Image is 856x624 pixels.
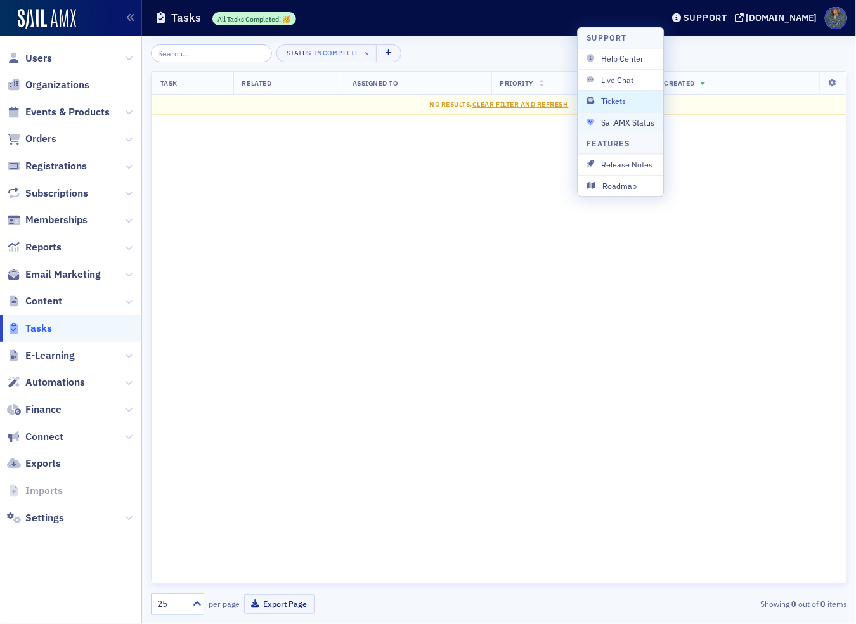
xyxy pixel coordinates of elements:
h4: Features [587,138,630,149]
span: Task [160,79,178,88]
span: Assigned To [353,79,398,88]
span: Email Marketing [25,268,101,282]
a: Memberships [7,213,88,227]
span: Clear Filter and Refresh [472,100,569,108]
span: Settings [25,511,64,525]
strong: 0 [819,598,827,609]
a: Events & Products [7,105,110,119]
a: Users [7,51,52,65]
a: Finance [7,403,62,417]
h4: Support [587,32,627,43]
div: Status [286,49,313,57]
a: Settings [7,511,64,525]
div: 25 [157,597,185,611]
span: Finance [25,403,62,417]
button: Help Center [578,49,663,69]
span: Profile [825,7,847,29]
h1: Tasks [171,10,201,25]
span: Automations [25,375,85,389]
a: Exports [7,457,61,471]
a: Registrations [7,159,87,173]
span: Related [242,79,272,88]
div: Incomplete [315,47,359,60]
div: [DOMAIN_NAME] [746,12,817,23]
button: StatusIncomplete× [276,44,378,62]
a: Content [7,294,62,308]
button: Tickets [578,91,663,112]
input: Search… [151,44,272,62]
button: Export Page [244,594,315,614]
span: Help Center [587,53,654,65]
span: Users [25,51,52,65]
span: Memberships [25,213,88,227]
a: Orders [7,132,56,146]
span: E-Learning [25,349,75,363]
img: SailAMX [18,9,76,29]
button: Release Notes [578,155,663,175]
span: Release Notes [587,159,654,171]
span: × [361,48,373,59]
a: Connect [7,430,63,444]
span: Organizations [25,78,89,92]
a: Automations [7,375,85,389]
span: Date Created [645,79,695,88]
span: Events & Products [25,105,110,119]
a: Imports [7,484,63,498]
span: Tasks [25,322,52,335]
span: SailAMX Status [587,117,654,128]
div: Showing out of items [624,598,847,609]
a: Organizations [7,78,89,92]
a: E-Learning [7,349,75,363]
span: Priority [500,79,534,88]
div: Support [684,12,727,23]
span: Tickets [587,96,654,107]
a: Tasks [7,322,52,335]
span: Content [25,294,62,308]
span: Exports [25,457,61,471]
span: Reports [25,240,62,254]
span: Live Chat [587,74,654,86]
span: Roadmap [587,180,654,192]
a: Reports [7,240,62,254]
button: [DOMAIN_NAME] [735,13,822,22]
button: Live Chat [578,69,663,90]
a: Subscriptions [7,186,88,200]
span: Orders [25,132,56,146]
div: All Tasks Completed! 🥳 [212,12,297,25]
button: SailAMX Status [578,112,663,133]
div: No results. [160,100,838,110]
span: Imports [25,484,63,498]
label: per page [209,598,240,609]
a: Email Marketing [7,268,101,282]
span: Subscriptions [25,186,88,200]
span: Connect [25,430,63,444]
button: Roadmap [578,175,663,196]
strong: 0 [789,598,798,609]
span: Registrations [25,159,87,173]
